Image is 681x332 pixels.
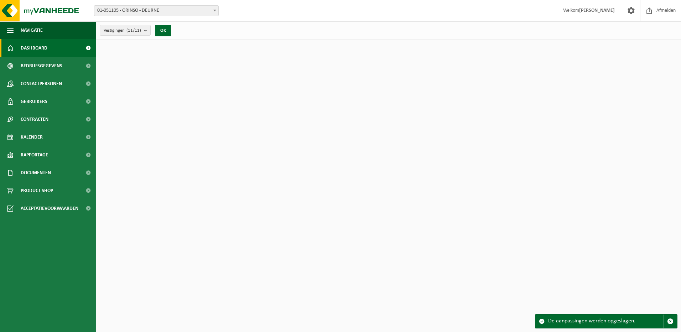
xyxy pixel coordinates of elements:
button: Vestigingen(11/11) [100,25,151,36]
span: Kalender [21,128,43,146]
strong: [PERSON_NAME] [579,8,615,13]
span: Product Shop [21,182,53,199]
span: Acceptatievoorwaarden [21,199,78,217]
span: Contracten [21,110,48,128]
div: De aanpassingen werden opgeslagen. [548,315,663,328]
count: (11/11) [126,28,141,33]
span: Documenten [21,164,51,182]
span: 01-051105 - ORINSO - DEURNE [94,5,219,16]
span: 01-051105 - ORINSO - DEURNE [94,6,218,16]
span: Dashboard [21,39,47,57]
span: Gebruikers [21,93,47,110]
span: Navigatie [21,21,43,39]
span: Bedrijfsgegevens [21,57,62,75]
button: OK [155,25,171,36]
span: Contactpersonen [21,75,62,93]
span: Vestigingen [104,25,141,36]
span: Rapportage [21,146,48,164]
